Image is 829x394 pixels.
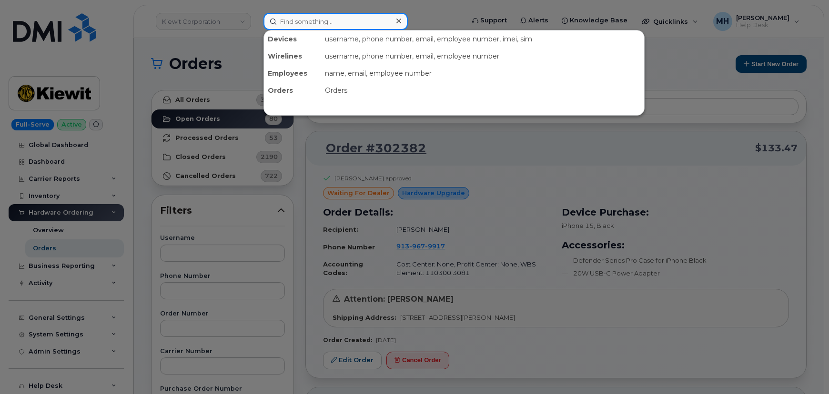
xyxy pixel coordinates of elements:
[321,48,644,65] div: username, phone number, email, employee number
[264,48,321,65] div: Wirelines
[321,30,644,48] div: username, phone number, email, employee number, imei, sim
[264,82,321,99] div: Orders
[321,65,644,82] div: name, email, employee number
[264,30,321,48] div: Devices
[321,82,644,99] div: Orders
[788,353,822,387] iframe: Messenger Launcher
[264,65,321,82] div: Employees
